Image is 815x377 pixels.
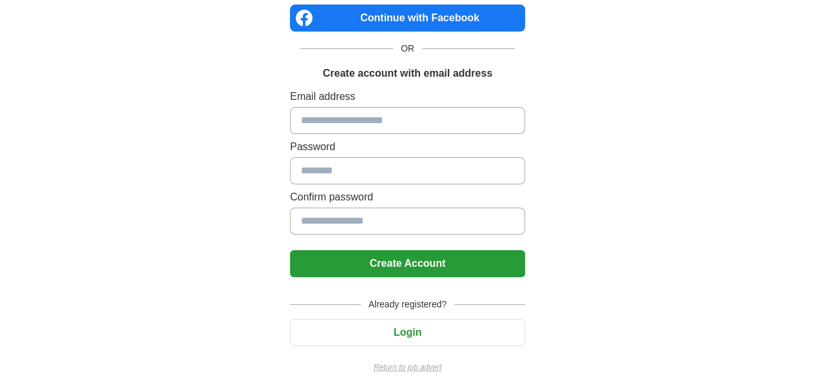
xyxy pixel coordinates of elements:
[290,362,525,373] a: Return to job advert
[290,250,525,277] button: Create Account
[393,42,422,55] span: OR
[290,319,525,346] button: Login
[290,139,525,155] label: Password
[323,66,492,81] h1: Create account with email address
[361,298,454,311] span: Already registered?
[290,5,525,32] a: Continue with Facebook
[290,189,525,205] label: Confirm password
[290,327,525,338] a: Login
[290,89,525,104] label: Email address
